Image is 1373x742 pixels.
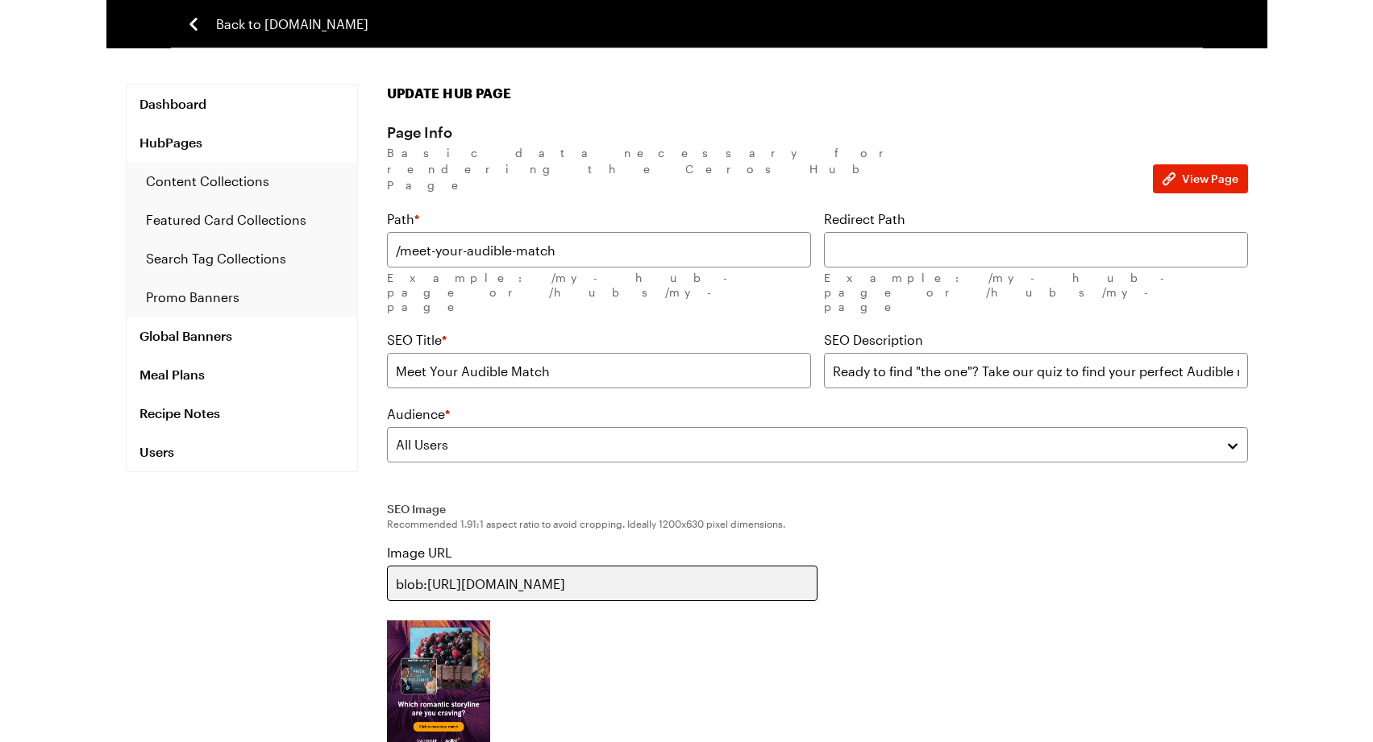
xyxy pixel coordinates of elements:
[387,122,961,142] h3: Page Info
[127,162,357,201] a: Content Collections
[127,239,357,278] a: Search Tag Collections
[387,427,1248,462] button: All Users
[127,201,357,239] a: Featured Card Collections
[216,15,368,34] span: Back to [DOMAIN_NAME]
[127,433,357,471] a: Users
[1153,164,1248,193] a: View Page
[127,355,357,394] a: Meal Plans
[396,435,448,454] span: All Users
[387,404,450,424] label: Audience
[127,317,357,355] a: Global Banners
[387,495,1248,517] label: SEO Image
[127,278,357,317] a: Promo Banners
[387,271,811,314] div: Example: /my-hub-page or /hubs/my-page
[387,84,1248,103] h1: Update Hub Page
[127,394,357,433] a: Recipe Notes
[824,330,923,350] label: SEO Description
[387,517,1248,530] p: Recommended 1.91:1 aspect ratio to avoid cropping. Ideally 1200x630 pixel dimensions.
[824,209,905,229] label: Redirect Path
[127,85,357,123] a: Dashboard
[387,330,447,350] label: SEO Title
[127,123,357,162] a: HubPages
[387,145,929,193] p: Basic data necessary for rendering the Ceros Hub Page
[824,271,1248,314] div: Example: /my-hub-page or /hubs/my-page
[387,543,452,562] label: Image URL
[1182,171,1238,187] span: View Page
[387,209,419,229] label: Path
